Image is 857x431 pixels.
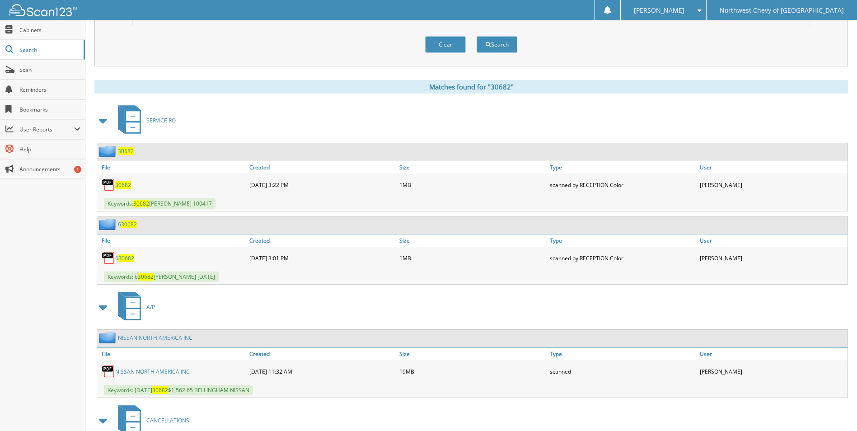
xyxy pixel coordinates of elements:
a: User [698,161,848,173]
a: 30682 [115,181,131,189]
div: [DATE] 3:22 PM [247,176,397,194]
a: SERVICE RO [112,103,176,138]
img: folder2.png [99,332,118,343]
span: 30682 [133,200,149,207]
span: Keywords: [PERSON_NAME] 100417 [104,198,215,209]
a: File [97,161,247,173]
span: Announcements [19,165,80,173]
span: Cabinets [19,26,80,34]
div: 19MB [397,362,547,380]
div: [PERSON_NAME] [698,249,848,267]
a: Type [548,348,698,360]
a: Size [397,234,547,247]
a: NISSAN NORTH AMERICA INC [118,334,192,342]
div: 1 [74,166,81,173]
div: [DATE] 3:01 PM [247,249,397,267]
div: 1MB [397,176,547,194]
div: scanned by RECEPTION Color [548,176,698,194]
div: Matches found for "30682" [94,80,848,94]
span: 30682 [152,386,168,394]
img: PDF.png [102,365,115,378]
span: CANCELLATIONS [146,417,189,424]
a: Size [397,348,547,360]
div: [PERSON_NAME] [698,176,848,194]
a: File [97,348,247,360]
img: PDF.png [102,251,115,265]
a: Created [247,234,397,247]
a: Created [247,161,397,173]
span: Keywords: 6 [PERSON_NAME] [DATE] [104,272,219,282]
span: Search [19,46,79,54]
button: Clear [425,36,466,53]
span: [PERSON_NAME] [634,8,684,13]
button: Search [477,36,517,53]
a: 630682 [118,220,137,228]
img: folder2.png [99,219,118,230]
span: 30682 [118,254,134,262]
span: 30682 [138,273,154,281]
a: 30682 [118,147,134,155]
a: User [698,234,848,247]
span: Reminders [19,86,80,94]
div: 1MB [397,249,547,267]
span: Scan [19,66,80,74]
span: SERVICE RO [146,117,176,124]
span: User Reports [19,126,74,133]
a: User [698,348,848,360]
span: Northwest Chevy of [GEOGRAPHIC_DATA] [720,8,844,13]
img: PDF.png [102,178,115,192]
a: NISSAN NORTH AMERICA INC [115,368,190,375]
span: 30682 [121,220,137,228]
a: File [97,234,247,247]
span: A/P [146,303,155,311]
a: Type [548,234,698,247]
span: Help [19,145,80,153]
div: [PERSON_NAME] [698,362,848,380]
a: A/P [112,289,155,325]
a: 630682 [115,254,134,262]
a: Type [548,161,698,173]
div: [DATE] 11:32 AM [247,362,397,380]
img: scan123-logo-white.svg [9,4,77,16]
a: Created [247,348,397,360]
img: folder2.png [99,145,118,157]
span: Keywords: [DATE] $1,562.65 BELLINGHAM NISSAN [104,385,253,395]
a: Size [397,161,547,173]
div: scanned [548,362,698,380]
span: Bookmarks [19,106,80,113]
div: scanned by RECEPTION Color [548,249,698,267]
